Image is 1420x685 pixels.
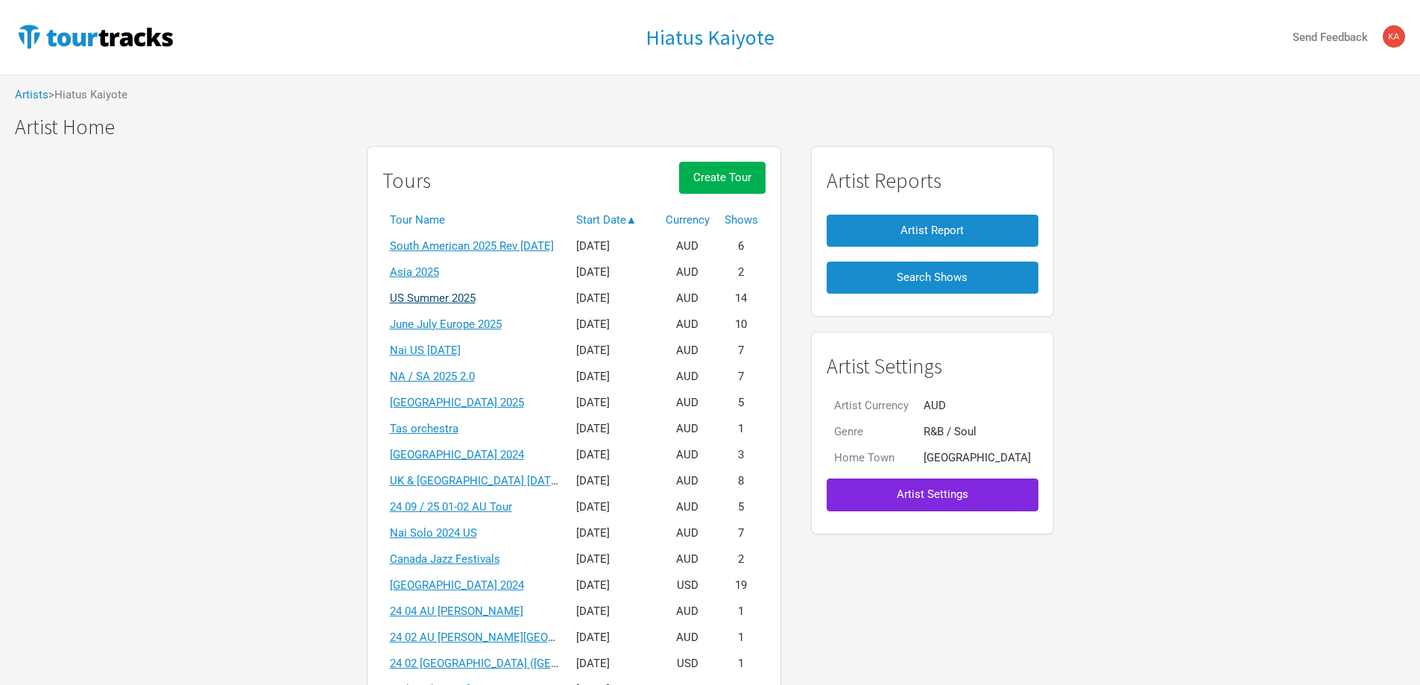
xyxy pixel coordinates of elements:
[569,285,658,312] td: [DATE]
[827,254,1038,301] a: Search Shows
[658,207,717,233] th: Currency
[658,494,717,520] td: AUD
[827,393,916,419] td: Artist Currency
[390,265,439,279] a: Asia 2025
[717,468,766,494] td: 8
[658,233,717,259] td: AUD
[569,259,658,285] td: [DATE]
[717,651,766,677] td: 1
[717,285,766,312] td: 14
[717,442,766,468] td: 3
[658,546,717,572] td: AUD
[569,625,658,651] td: [DATE]
[390,500,512,514] a: 24 09 / 25 01-02 AU Tour
[390,604,523,618] a: 24 04 AU [PERSON_NAME]
[390,631,716,644] a: 24 02 AU [PERSON_NAME][GEOGRAPHIC_DATA][PERSON_NAME]
[48,89,127,101] span: > Hiatus Kaiyote
[717,233,766,259] td: 6
[658,285,717,312] td: AUD
[390,318,502,331] a: June July Europe 2025
[658,312,717,338] td: AUD
[569,572,658,599] td: [DATE]
[658,625,717,651] td: AUD
[717,599,766,625] td: 1
[390,474,586,487] a: UK & [GEOGRAPHIC_DATA] [DATE] Tour
[1383,25,1405,48] img: kavisha
[569,494,658,520] td: [DATE]
[827,207,1038,254] a: Artist Report
[390,578,524,592] a: [GEOGRAPHIC_DATA] 2024
[390,239,554,253] a: South American 2025 Rev [DATE]
[717,338,766,364] td: 7
[15,22,176,51] img: TourTracks
[658,651,717,677] td: USD
[693,171,751,184] span: Create Tour
[569,520,658,546] td: [DATE]
[658,338,717,364] td: AUD
[569,468,658,494] td: [DATE]
[827,215,1038,247] button: Artist Report
[569,338,658,364] td: [DATE]
[390,396,524,409] a: [GEOGRAPHIC_DATA] 2025
[569,207,658,233] th: Start Date
[569,442,658,468] td: [DATE]
[658,520,717,546] td: AUD
[390,448,524,461] a: [GEOGRAPHIC_DATA] 2024
[15,116,1420,139] h1: Artist Home
[658,572,717,599] td: USD
[15,88,48,101] a: Artists
[1293,31,1368,44] strong: Send Feedback
[626,213,637,227] span: ▲
[717,494,766,520] td: 5
[390,552,500,566] a: Canada Jazz Festivals
[569,312,658,338] td: [DATE]
[658,468,717,494] td: AUD
[569,233,658,259] td: [DATE]
[679,162,766,207] a: Create Tour
[658,416,717,442] td: AUD
[646,24,774,51] h1: Hiatus Kaiyote
[900,224,964,237] span: Artist Report
[390,526,477,540] a: Nai Solo 2024 US
[717,416,766,442] td: 1
[897,271,968,284] span: Search Shows
[390,422,458,435] a: Tas orchestra
[827,479,1038,511] button: Artist Settings
[382,207,569,233] th: Tour Name
[646,26,774,49] a: Hiatus Kaiyote
[827,445,916,471] td: Home Town
[717,207,766,233] th: Shows
[717,390,766,416] td: 5
[717,572,766,599] td: 19
[658,390,717,416] td: AUD
[717,259,766,285] td: 2
[390,370,475,383] a: NA / SA 2025 2.0
[569,390,658,416] td: [DATE]
[679,162,766,194] button: Create Tour
[827,169,1038,192] h1: Artist Reports
[717,520,766,546] td: 7
[658,442,717,468] td: AUD
[827,355,1038,378] h1: Artist Settings
[390,657,645,670] a: 24 02 [GEOGRAPHIC_DATA] ([GEOGRAPHIC_DATA])
[897,487,968,501] span: Artist Settings
[658,259,717,285] td: AUD
[569,546,658,572] td: [DATE]
[827,471,1038,518] a: Artist Settings
[717,312,766,338] td: 10
[827,262,1038,294] button: Search Shows
[916,393,1038,419] td: AUD
[569,364,658,390] td: [DATE]
[390,291,476,305] a: US Summer 2025
[569,599,658,625] td: [DATE]
[390,344,461,357] a: Nai US [DATE]
[382,169,431,192] h1: Tours
[827,419,916,445] td: Genre
[569,651,658,677] td: [DATE]
[717,625,766,651] td: 1
[916,445,1038,471] td: [GEOGRAPHIC_DATA]
[717,364,766,390] td: 7
[916,419,1038,445] td: R&B / Soul
[658,599,717,625] td: AUD
[569,416,658,442] td: [DATE]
